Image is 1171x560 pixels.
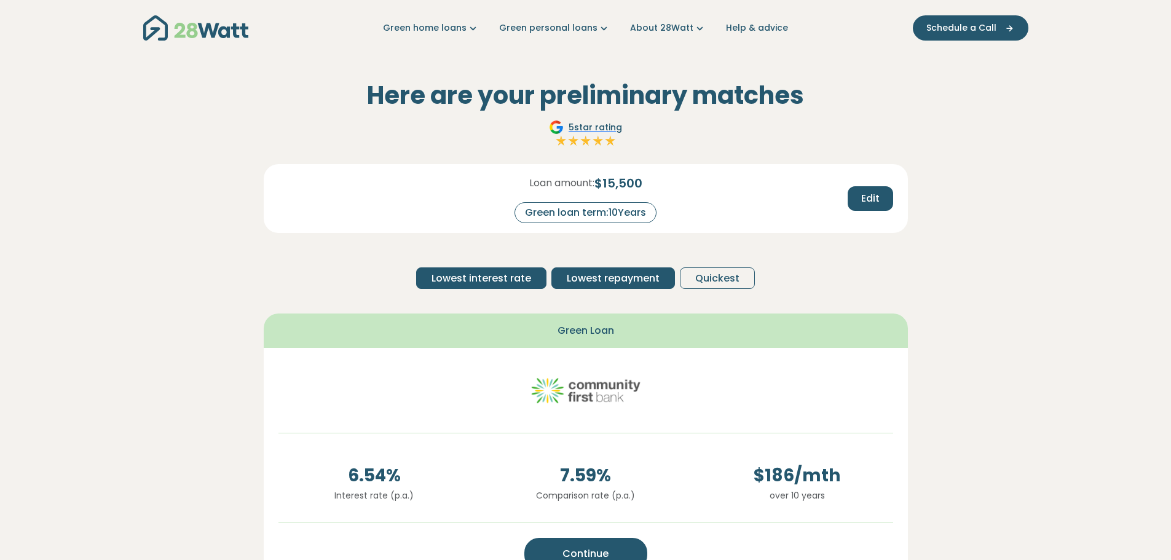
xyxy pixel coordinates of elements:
[383,22,479,34] a: Green home loans
[701,463,893,489] span: $ 186 /mth
[861,191,880,206] span: Edit
[695,271,739,286] span: Quickest
[547,120,624,149] a: Google5star ratingFull starFull starFull starFull starFull star
[529,176,594,191] span: Loan amount:
[604,135,617,147] img: Full star
[490,489,682,502] p: Comparison rate (p.a.)
[143,12,1028,44] nav: Main navigation
[490,463,682,489] span: 7.59 %
[416,267,546,289] button: Lowest interest rate
[499,22,610,34] a: Green personal loans
[569,121,622,134] span: 5 star rating
[913,15,1028,41] button: Schedule a Call
[726,22,788,34] a: Help & advice
[515,202,656,223] div: Green loan term: 10 Years
[592,135,604,147] img: Full star
[530,363,641,418] img: community-first logo
[680,267,755,289] button: Quickest
[848,186,893,211] button: Edit
[580,135,592,147] img: Full star
[926,22,996,34] span: Schedule a Call
[555,135,567,147] img: Full star
[558,323,614,338] span: Green Loan
[278,489,470,502] p: Interest rate (p.a.)
[567,271,660,286] span: Lowest repayment
[551,267,675,289] button: Lowest repayment
[264,81,908,110] h2: Here are your preliminary matches
[567,135,580,147] img: Full star
[143,15,248,41] img: 28Watt
[630,22,706,34] a: About 28Watt
[701,489,893,502] p: over 10 years
[278,463,470,489] span: 6.54 %
[432,271,531,286] span: Lowest interest rate
[549,120,564,135] img: Google
[594,174,642,192] span: $ 15,500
